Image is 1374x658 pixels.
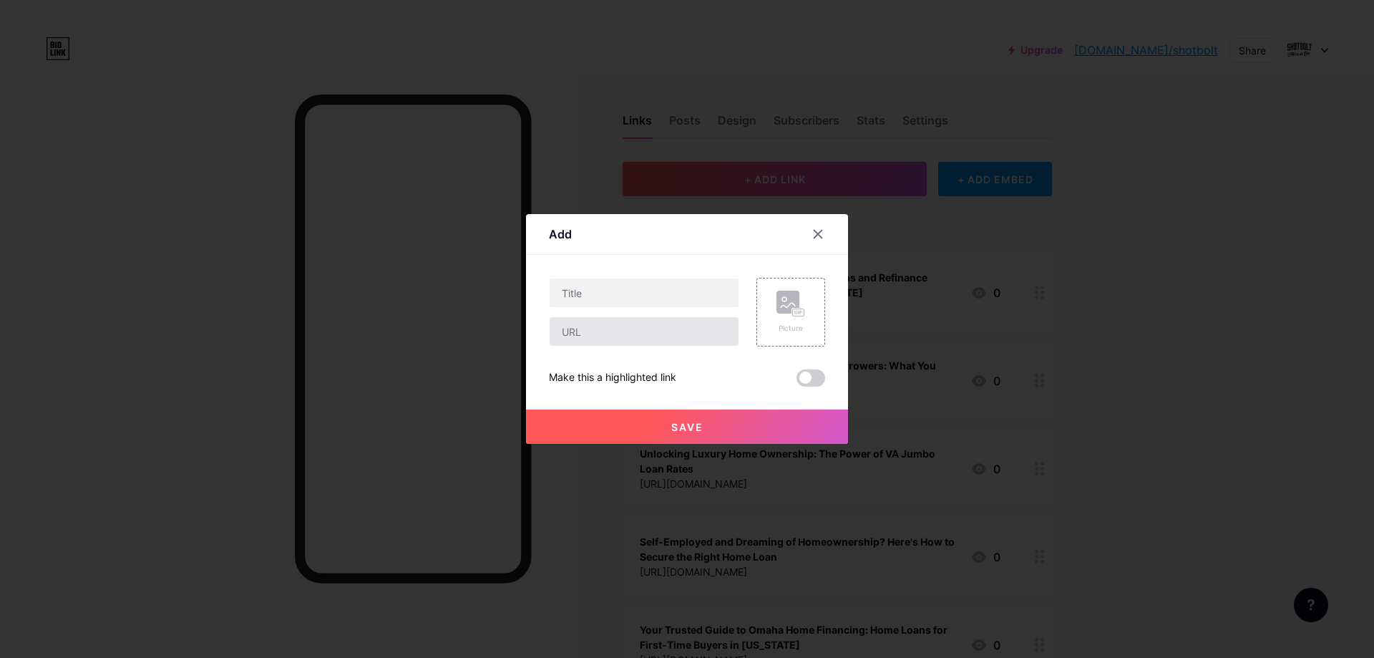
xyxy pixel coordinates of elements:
div: Make this a highlighted link [549,369,676,387]
input: Title [550,279,739,307]
div: Add [549,226,572,243]
div: Picture [776,323,805,334]
input: URL [550,317,739,346]
span: Save [671,421,703,433]
button: Save [526,410,848,444]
